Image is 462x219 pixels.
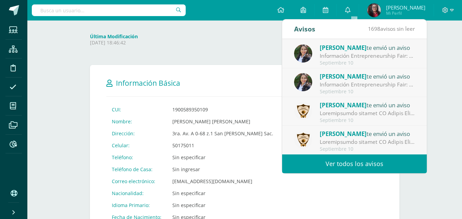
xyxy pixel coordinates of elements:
[320,138,415,146] div: Evaluaciones finales IV Unidad Primaria: COLEGIO EL SAGRADO CORAZÓN "AÑO DE LUZ Y ESPERANZA" Circ...
[167,163,279,175] td: Sin ingresar
[320,130,367,138] span: [PERSON_NAME]
[294,73,312,91] img: 5d6da4cc789b3a0b39c87bcfd24a8035.png
[294,19,315,38] div: Avisos
[90,40,321,46] p: [DATE] 18:46:42
[106,104,167,115] td: CUI:
[368,25,415,32] span: avisos sin leer
[294,131,312,149] img: a46afb417ae587891c704af89211ce97.png
[106,163,167,175] td: Teléfono de Casa:
[106,115,167,127] td: Nombre:
[167,139,279,151] td: 50175011
[167,187,279,199] td: Sin especificar
[106,175,167,187] td: Correo electrónico:
[320,109,415,117] div: Evaluaciones finales IV Unidad Primaria: COLEGIO EL SAGRADO CORAZÓN "AÑO DE LUZ Y ESPERANZA" Circ...
[386,10,425,16] span: Mi Perfil
[320,118,415,123] div: Septiembre 10
[320,52,415,60] div: Información Entrepreneurship Fair: Estimados Padres de Familia Reciban un cordial y atento saludo...
[106,151,167,163] td: Teléfono:
[167,199,279,211] td: Sin especificar
[386,4,425,11] span: [PERSON_NAME]
[294,44,312,63] img: 5d6da4cc789b3a0b39c87bcfd24a8035.png
[106,187,167,199] td: Nacionalidad:
[167,115,279,127] td: [PERSON_NAME] [PERSON_NAME]
[106,199,167,211] td: Idioma Primario:
[320,72,415,81] div: te envió un aviso
[320,60,415,66] div: Septiembre 10
[106,127,167,139] td: Dirección:
[320,129,415,138] div: te envió un aviso
[368,25,380,32] span: 1698
[320,89,415,95] div: Septiembre 10
[294,102,312,120] img: a46afb417ae587891c704af89211ce97.png
[320,81,415,88] div: Información Entrepreneurship Fair: Estimados Padres de Familia Reciban un cordial y atento saludo...
[167,127,279,139] td: 3ra. Av. A 0-68 z.1 San [PERSON_NAME] Sac.
[167,175,279,187] td: [EMAIL_ADDRESS][DOMAIN_NAME]
[167,104,279,115] td: 1900589350109
[282,154,427,173] a: Ver todos los avisos
[320,100,415,109] div: te envió un aviso
[106,139,167,151] td: Celular:
[320,72,367,80] span: [PERSON_NAME]
[116,78,180,88] span: Información Básica
[367,3,381,17] img: 4f1d20c8bafb3cbeaa424ebc61ec86ed.png
[90,33,321,40] h4: Última Modificación
[320,146,415,152] div: Septiembre 10
[32,4,186,16] input: Busca un usuario...
[320,44,367,52] span: [PERSON_NAME]
[320,43,415,52] div: te envió un aviso
[167,151,279,163] td: Sin especificar
[320,101,367,109] span: [PERSON_NAME]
